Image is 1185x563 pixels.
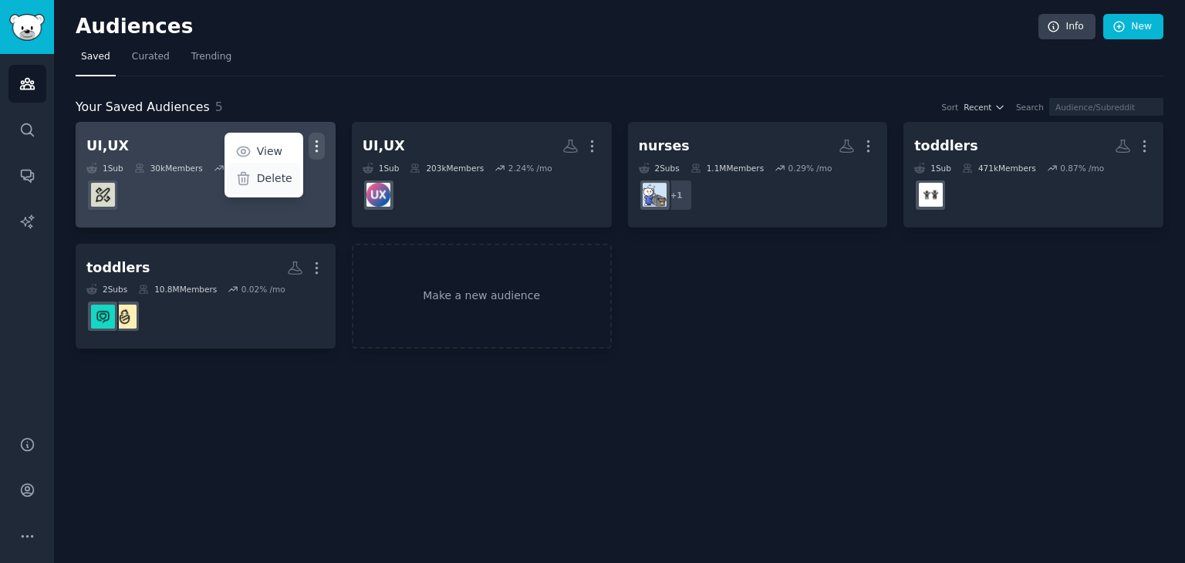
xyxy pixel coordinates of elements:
a: Trending [186,45,237,76]
div: 2 Sub s [639,163,680,174]
div: 0.29 % /mo [788,163,832,174]
a: Make a new audience [352,244,612,349]
img: UXDesign [366,183,390,207]
span: Curated [132,50,170,64]
div: toddlers [86,258,150,278]
div: 1 Sub [914,163,951,174]
div: UI,UX [363,137,405,156]
div: 203k Members [410,163,484,174]
img: Parenting [113,305,137,329]
a: toddlers2Subs10.8MMembers0.02% /moParentingMommit [76,244,336,349]
div: Search [1016,102,1044,113]
div: 10.8M Members [138,284,217,295]
input: Audience/Subreddit [1049,98,1163,116]
a: Curated [127,45,175,76]
div: 1.1M Members [690,163,764,174]
div: toddlers [914,137,977,156]
span: 5 [215,99,223,114]
a: toddlers1Sub471kMembers0.87% /motoddlers [903,122,1163,228]
img: Mommit [91,305,115,329]
a: UI,UXViewDelete1Sub30kMembers4.29% /moUX_Design [76,122,336,228]
span: Your Saved Audiences [76,98,210,117]
div: 1 Sub [363,163,400,174]
div: 2 Sub s [86,284,127,295]
img: toddlers [919,183,943,207]
div: Sort [942,102,959,113]
a: UI,UX1Sub203kMembers2.24% /moUXDesign [352,122,612,228]
p: View [257,143,282,160]
span: Saved [81,50,110,64]
a: Info [1038,14,1096,40]
div: UI,UX [86,137,129,156]
button: Recent [964,102,1005,113]
img: GummySearch logo [9,14,45,41]
div: 0.87 % /mo [1060,163,1104,174]
a: nurses2Subs1.1MMembers0.29% /mo+1nursing [628,122,888,228]
span: Trending [191,50,231,64]
img: UX_Design [91,183,115,207]
div: 30k Members [134,163,203,174]
div: + 1 [660,179,693,211]
a: Saved [76,45,116,76]
img: nursing [643,183,667,207]
div: 2.24 % /mo [508,163,552,174]
p: Delete [257,170,292,187]
div: 1 Sub [86,163,123,174]
a: New [1103,14,1163,40]
div: nurses [639,137,690,156]
span: Recent [964,102,991,113]
a: View [227,136,300,168]
h2: Audiences [76,15,1038,39]
div: 0.02 % /mo [241,284,285,295]
div: 471k Members [962,163,1036,174]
